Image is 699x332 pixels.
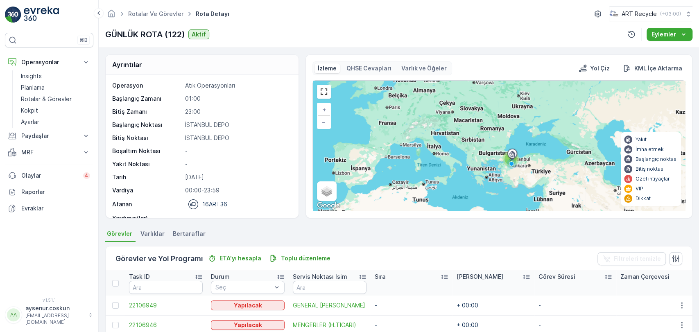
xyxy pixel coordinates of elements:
[112,214,182,222] p: Yardımcı(lar)
[647,28,692,41] button: Eylemler
[5,54,93,70] button: Operasyonlar
[7,308,20,321] div: AA
[609,7,692,21] button: ART Recycle(+03:00)
[185,160,290,168] p: -
[293,321,366,329] a: MENGERLER (H.TİCARİ)
[211,273,230,281] p: Durum
[636,156,678,163] p: Başlangıç noktası
[266,253,334,263] button: Toplu düzenleme
[107,230,132,238] span: Görevler
[636,176,670,182] p: Özel ihtiyaçlar
[105,28,185,41] p: GÜNLÜK ROTA (122)
[401,64,447,72] p: Varlık ve Öğeler
[313,81,685,211] div: 0
[636,146,664,153] p: İmha etmek
[5,7,21,23] img: logo
[318,182,336,200] a: Layers
[534,296,616,315] td: -
[538,273,575,281] p: Görev Süresi
[24,7,59,23] img: logo_light-DOdMpM7g.png
[18,116,93,128] a: Ayarlar
[21,95,72,103] p: Rotalar & Görevler
[194,10,231,18] span: Rota Detayı
[140,230,165,238] span: Varlıklar
[315,200,342,211] a: Bu bölgeyi Google Haritalar'da açın (yeni pencerede açılır)
[622,10,657,18] p: ART Recycle
[79,37,88,43] p: ⌘B
[636,136,647,143] p: Yakıt
[346,64,391,72] p: QHSE Cevapları
[107,12,116,19] a: Ana Sayfa
[129,281,203,294] input: Ara
[322,118,326,125] span: −
[173,230,206,238] span: Bertaraflar
[293,301,366,309] span: GENERAL [PERSON_NAME]
[185,214,290,222] p: -
[620,273,670,281] p: Zaman Çerçevesi
[590,64,610,72] p: Yol Çiz
[21,118,39,126] p: Ayarlar
[112,60,142,70] p: Ayrıntılar
[597,252,666,265] button: Filtreleri temizle
[185,81,290,90] p: Atık Operasyonları
[21,106,38,115] p: Kokpit
[129,301,203,309] a: 22106949
[5,304,93,325] button: AAaysenur.coskun[EMAIL_ADDRESS][DOMAIN_NAME]
[318,64,337,72] p: İzleme
[636,195,651,202] p: Dikkat
[21,148,77,156] p: MRF
[5,184,93,200] a: Raporlar
[129,321,203,329] a: 22106946
[234,321,262,329] p: Yapılacak
[634,64,682,72] p: KML İçe Aktarma
[112,302,119,309] div: Toggle Row Selected
[322,106,326,113] span: +
[112,108,182,116] p: Bitiş Zamanı
[205,253,265,263] button: ETA'yı hesapla
[219,254,261,262] p: ETA'yı hesapla
[185,95,290,103] p: 01:00
[112,322,119,328] div: Toggle Row Selected
[457,273,503,281] p: [PERSON_NAME]
[293,301,366,309] a: GENERAL OTO MERKEZ
[18,105,93,116] a: Kokpit
[315,200,342,211] img: Google
[129,273,150,281] p: Task ID
[215,283,272,291] p: Seç
[112,186,182,194] p: Vardiya
[620,63,685,73] button: KML İçe Aktarma
[502,151,519,167] div: 3
[128,10,183,17] a: Rotalar ve Görevler
[18,93,93,105] a: Rotalar & Görevler
[21,84,45,92] p: Planlama
[85,172,88,179] p: 4
[281,254,330,262] p: Toplu düzenleme
[192,30,206,38] p: Aktif
[5,144,93,160] button: MRF
[318,86,330,98] a: View Fullscreen
[21,72,42,80] p: Insights
[25,304,84,312] p: aysenur.coskun
[112,200,132,208] p: Atanan
[5,167,93,184] a: Olaylar4
[636,166,665,172] p: Bitiş noktası
[112,160,182,168] p: Yakıt Noktası
[318,104,330,116] a: Yakınlaştır
[18,82,93,93] a: Planlama
[21,188,90,196] p: Raporlar
[25,312,84,325] p: [EMAIL_ADDRESS][DOMAIN_NAME]
[21,204,90,212] p: Evraklar
[614,255,661,263] p: Filtreleri temizle
[609,9,618,18] img: image_23.png
[112,147,182,155] p: Boşaltım Noktası
[318,116,330,128] a: Uzaklaştır
[112,173,182,181] p: Tarih
[185,147,290,155] p: -
[115,253,203,264] p: Görevler ve Yol Programı
[660,11,681,17] p: ( +03:00 )
[188,29,209,39] button: Aktif
[211,320,285,330] button: Yapılacak
[636,185,643,192] p: VIP
[5,298,93,303] span: v 1.51.1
